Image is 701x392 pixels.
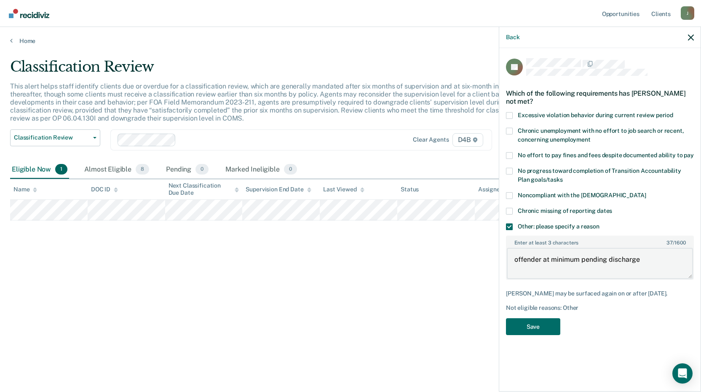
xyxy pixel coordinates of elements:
[666,240,685,246] span: / 1600
[13,186,37,193] div: Name
[518,127,684,143] span: Chronic unemployment with no effort to job search or recent, concerning unemployment
[518,207,612,214] span: Chronic missing of reporting dates
[169,182,239,196] div: Next Classification Due Date
[195,164,209,175] span: 0
[10,161,69,179] div: Eligible Now
[323,186,364,193] div: Last Viewed
[224,161,299,179] div: Marked Ineligible
[284,164,297,175] span: 0
[478,186,518,193] div: Assigned to
[10,37,691,45] a: Home
[672,363,693,384] div: Open Intercom Messenger
[506,83,694,112] div: Which of the following requirements has [PERSON_NAME] not met?
[506,290,694,297] div: [PERSON_NAME] may be surfaced again on or after [DATE].
[518,223,599,230] span: Other: please specify a reason
[666,240,673,246] span: 37
[506,318,560,336] button: Save
[91,186,118,193] div: DOC ID
[518,167,681,183] span: No progress toward completion of Transition Accountability Plan goals/tasks
[507,248,693,279] textarea: offender at minimum pending discharge
[518,112,673,118] span: Excessive violation behavior during current review period
[506,304,694,311] div: Not eligible reasons: Other
[246,186,311,193] div: Supervision End Date
[401,186,419,193] div: Status
[681,6,694,20] div: J
[55,164,67,175] span: 1
[518,152,694,158] span: No effort to pay fines and fees despite documented ability to pay
[681,6,694,20] button: Profile dropdown button
[10,82,527,123] p: This alert helps staff identify clients due or overdue for a classification review, which are gen...
[83,161,151,179] div: Almost Eligible
[9,9,49,18] img: Recidiviz
[413,136,449,143] div: Clear agents
[518,192,646,199] span: Noncompliant with the [DEMOGRAPHIC_DATA]
[506,34,519,41] button: Back
[136,164,149,175] span: 8
[14,134,90,141] span: Classification Review
[164,161,210,179] div: Pending
[507,236,693,246] label: Enter at least 3 characters
[452,133,483,147] span: D4B
[10,58,536,82] div: Classification Review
